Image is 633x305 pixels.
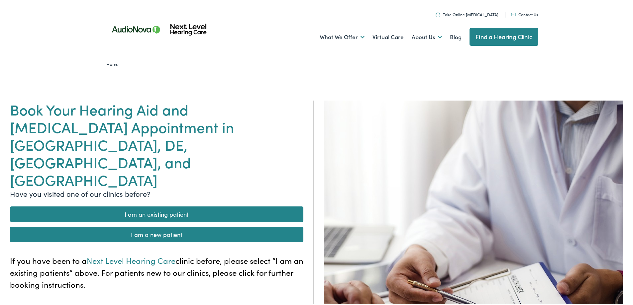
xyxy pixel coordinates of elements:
img: An icon representing mail communication is presented in a unique teal color. [511,12,516,15]
a: Virtual Care [372,24,404,48]
img: An icon symbolizing headphones, colored in teal, suggests audio-related services or features. [436,11,440,15]
a: About Us [412,24,442,48]
a: Find a Hearing Clinic [470,27,538,44]
span: Next Level Hearing Care [87,254,175,265]
a: Home [106,59,122,66]
a: Blog [450,24,462,48]
p: If you have been to a clinic before, please select “I am an existing patients” above. For patient... [10,253,303,289]
h1: Book Your Hearing Aid and [MEDICAL_DATA] Appointment in [GEOGRAPHIC_DATA], DE, [GEOGRAPHIC_DATA],... [10,99,303,187]
a: I am an existing patient [10,205,303,221]
a: Contact Us [511,10,538,16]
a: What We Offer [320,24,365,48]
p: Have you visited one of our clinics before? [10,187,303,198]
a: Take Online [MEDICAL_DATA] [436,10,498,16]
a: I am a new patient [10,225,303,241]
